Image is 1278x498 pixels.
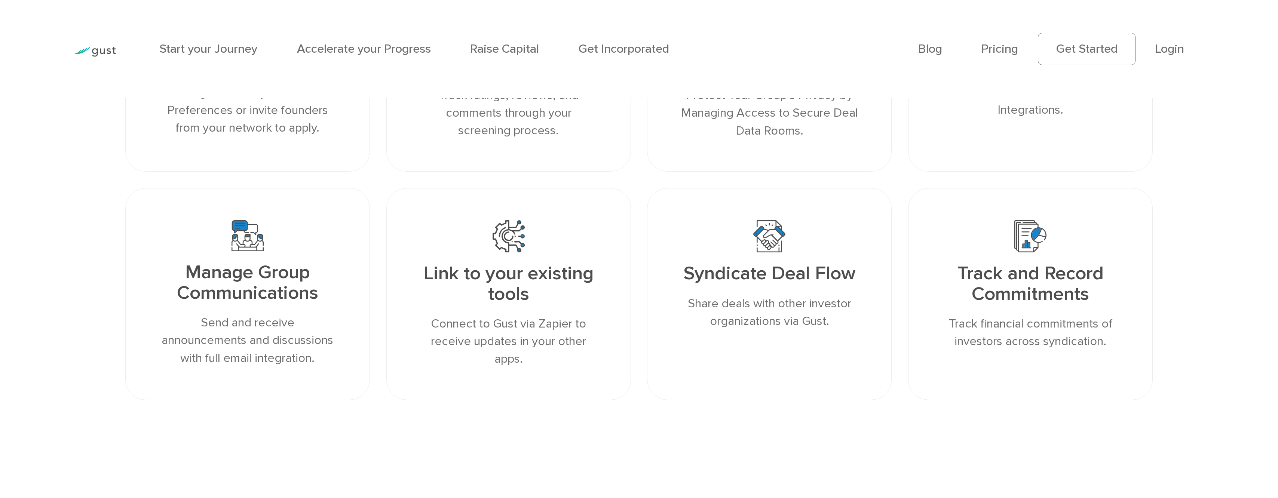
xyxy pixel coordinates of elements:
[157,66,337,136] p: Find Promising Startups seeking funding, filtered by Investment Preferences or invite founders fr...
[493,220,525,252] img: Existing Tools
[419,86,598,139] p: Track ratings, reviews, and comments through your screening process.
[157,262,337,303] h3: Manage Group Communications
[1014,220,1046,252] img: Track And Record
[419,263,598,304] h3: Link to your existing tools
[297,41,431,56] a: Accelerate your Progress
[232,220,264,251] img: Manage Group
[74,47,116,57] img: Gust Logo
[753,220,785,252] img: Deal Flow
[680,86,859,139] p: Protect Your Group’s Privacy by Managing Access to Secure Deal Data Rooms.
[981,41,1018,56] a: Pricing
[1155,41,1184,56] a: Login
[579,41,669,56] a: Get Incorporated
[157,314,337,366] p: Send and receive announcements and discussions with full email integration.
[159,41,257,56] a: Start your Journey
[680,295,859,330] p: Share deals with other investor organizations via Gust.
[470,41,539,56] a: Raise Capital
[918,41,942,56] a: Blog
[940,263,1120,304] h3: Track and Record Commitments
[940,315,1120,350] p: Track financial commitments of investors across syndication.
[1038,33,1136,65] a: Get Started
[419,315,598,368] p: Connect to Gust via Zapier to receive updates in your other apps.
[680,263,859,283] h3: Syndicate Deal Flow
